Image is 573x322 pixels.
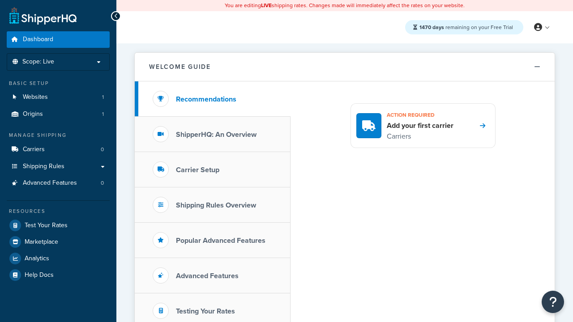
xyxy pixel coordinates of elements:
[23,146,45,153] span: Carriers
[23,110,43,118] span: Origins
[22,58,54,66] span: Scope: Live
[176,201,256,209] h3: Shipping Rules Overview
[419,23,444,31] strong: 1470 days
[7,31,110,48] a: Dashboard
[387,109,453,121] h3: Action required
[149,64,211,70] h2: Welcome Guide
[7,89,110,106] li: Websites
[542,291,564,313] button: Open Resource Center
[261,1,272,9] b: LIVE
[176,95,236,103] h3: Recommendations
[387,121,453,131] h4: Add your first carrier
[7,89,110,106] a: Websites1
[23,179,77,187] span: Advanced Features
[7,80,110,87] div: Basic Setup
[7,250,110,267] a: Analytics
[419,23,513,31] span: remaining on your Free Trial
[7,208,110,215] div: Resources
[7,141,110,158] a: Carriers0
[7,267,110,283] a: Help Docs
[102,93,104,101] span: 1
[176,272,239,280] h3: Advanced Features
[387,131,453,142] p: Carriers
[101,179,104,187] span: 0
[7,131,110,139] div: Manage Shipping
[7,175,110,191] a: Advanced Features0
[176,166,219,174] h3: Carrier Setup
[102,110,104,118] span: 1
[7,106,110,123] a: Origins1
[23,93,48,101] span: Websites
[25,255,49,263] span: Analytics
[23,36,53,43] span: Dashboard
[135,53,555,81] button: Welcome Guide
[176,237,265,245] h3: Popular Advanced Features
[23,163,64,170] span: Shipping Rules
[176,131,257,139] h3: ShipperHQ: An Overview
[25,238,58,246] span: Marketplace
[101,146,104,153] span: 0
[7,217,110,233] a: Test Your Rates
[176,307,235,315] h3: Testing Your Rates
[7,158,110,175] a: Shipping Rules
[7,141,110,158] li: Carriers
[7,175,110,191] li: Advanced Features
[7,234,110,250] a: Marketplace
[25,222,68,229] span: Test Your Rates
[25,271,54,279] span: Help Docs
[7,106,110,123] li: Origins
